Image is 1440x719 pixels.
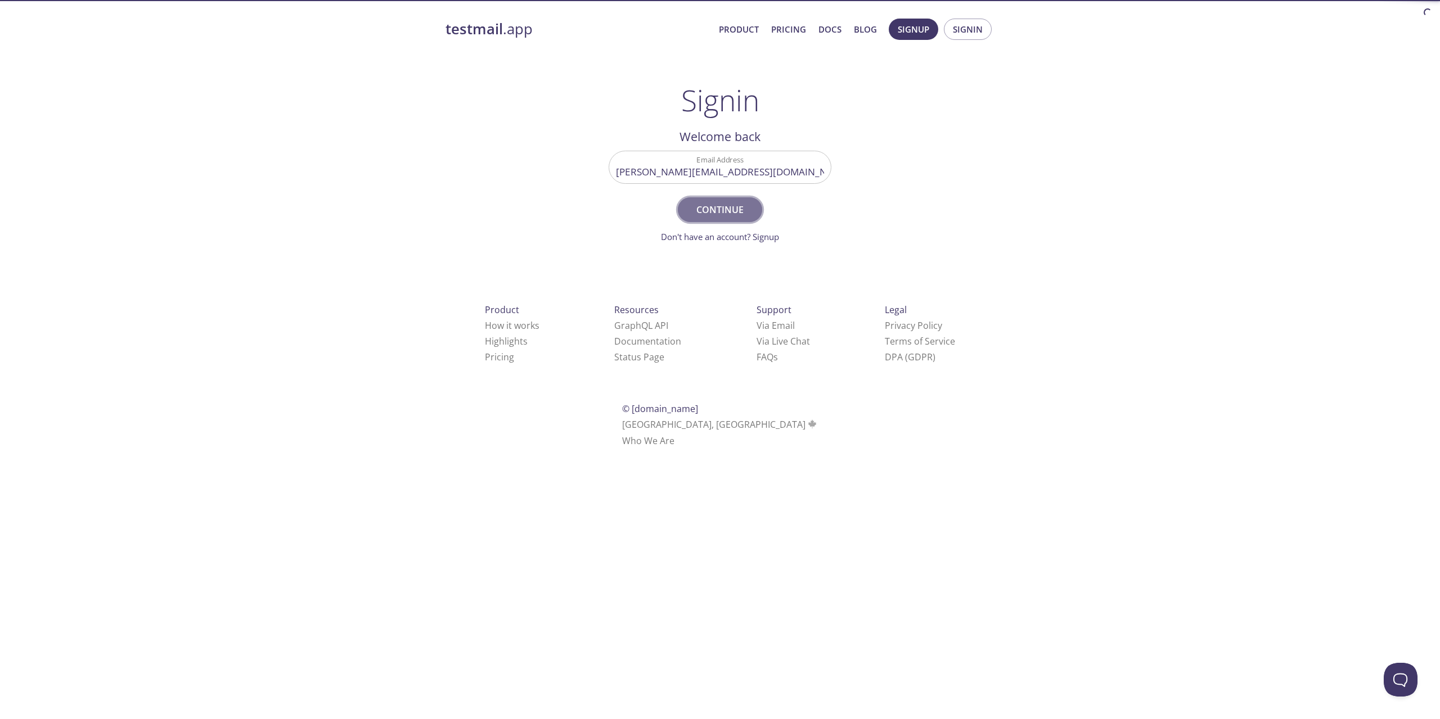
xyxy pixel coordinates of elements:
[661,231,779,242] a: Don't have an account? Signup
[622,403,698,415] span: © [DOMAIN_NAME]
[757,319,795,332] a: Via Email
[622,435,674,447] a: Who We Are
[485,319,539,332] a: How it works
[614,351,664,363] a: Status Page
[614,304,659,316] span: Resources
[609,127,831,146] h2: Welcome back
[719,22,759,37] a: Product
[771,22,806,37] a: Pricing
[678,197,762,222] button: Continue
[757,304,791,316] span: Support
[445,20,710,39] a: testmail.app
[614,335,681,347] a: Documentation
[681,83,759,117] h1: Signin
[445,19,503,39] strong: testmail
[944,19,992,40] button: Signin
[885,304,907,316] span: Legal
[485,351,514,363] a: Pricing
[757,351,778,363] a: FAQ
[885,335,955,347] a: Terms of Service
[818,22,841,37] a: Docs
[889,19,938,40] button: Signup
[885,351,935,363] a: DPA (GDPR)
[614,319,668,332] a: GraphQL API
[757,335,810,347] a: Via Live Chat
[773,351,778,363] span: s
[622,418,818,431] span: [GEOGRAPHIC_DATA], [GEOGRAPHIC_DATA]
[898,22,929,37] span: Signup
[690,202,750,218] span: Continue
[485,335,528,347] a: Highlights
[885,319,942,332] a: Privacy Policy
[485,304,519,316] span: Product
[1384,663,1417,697] iframe: Help Scout Beacon - Open
[854,22,877,37] a: Blog
[953,22,983,37] span: Signin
